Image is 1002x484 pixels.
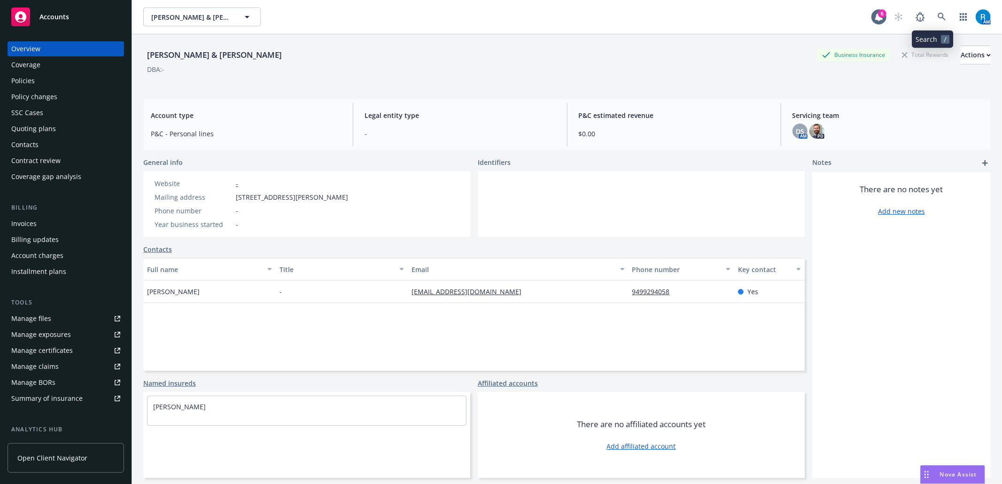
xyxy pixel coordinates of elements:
[878,9,886,18] div: 6
[8,41,124,56] a: Overview
[889,8,908,26] a: Start snowing
[961,46,991,64] button: Actions
[911,8,930,26] a: Report a Bug
[151,110,342,120] span: Account type
[8,153,124,168] a: Contract review
[11,105,43,120] div: SSC Cases
[940,470,977,478] span: Nova Assist
[143,258,276,281] button: Full name
[734,258,805,281] button: Key contact
[897,49,953,61] div: Total Rewards
[11,311,51,326] div: Manage files
[11,359,59,374] div: Manage claims
[8,248,124,263] a: Account charges
[8,169,124,184] a: Coverage gap analysis
[143,378,196,388] a: Named insureds
[979,157,991,169] a: add
[11,169,81,184] div: Coverage gap analysis
[412,287,529,296] a: [EMAIL_ADDRESS][DOMAIN_NAME]
[11,375,55,390] div: Manage BORs
[11,121,56,136] div: Quoting plans
[579,110,769,120] span: P&C estimated revenue
[147,265,262,274] div: Full name
[365,110,555,120] span: Legal entity type
[792,110,983,120] span: Servicing team
[11,89,57,104] div: Policy changes
[155,179,232,188] div: Website
[280,287,282,297] span: -
[478,378,538,388] a: Affiliated accounts
[8,343,124,358] a: Manage certificates
[11,264,66,279] div: Installment plans
[632,287,677,296] a: 9499294058
[796,126,804,136] span: DS
[280,265,394,274] div: Title
[8,425,124,434] div: Analytics hub
[236,219,238,229] span: -
[17,453,87,463] span: Open Client Navigator
[236,179,238,188] a: -
[143,244,172,254] a: Contacts
[11,41,40,56] div: Overview
[147,287,200,297] span: [PERSON_NAME]
[607,441,676,451] a: Add affiliated account
[8,89,124,104] a: Policy changes
[143,8,261,26] button: [PERSON_NAME] & [PERSON_NAME]
[11,73,35,88] div: Policies
[976,9,991,24] img: photo
[11,57,40,72] div: Coverage
[11,232,59,247] div: Billing updates
[147,64,164,74] div: DBA: -
[151,12,233,22] span: [PERSON_NAME] & [PERSON_NAME]
[579,129,769,139] span: $0.00
[478,157,511,167] span: Identifiers
[276,258,408,281] button: Title
[11,343,73,358] div: Manage certificates
[8,375,124,390] a: Manage BORs
[920,465,985,484] button: Nova Assist
[39,13,69,21] span: Accounts
[8,216,124,231] a: Invoices
[738,265,791,274] div: Key contact
[408,258,628,281] button: Email
[236,206,238,216] span: -
[921,466,932,484] div: Drag to move
[11,391,83,406] div: Summary of insurance
[153,402,206,411] a: [PERSON_NAME]
[812,157,831,169] span: Notes
[11,216,37,231] div: Invoices
[8,203,124,212] div: Billing
[8,121,124,136] a: Quoting plans
[143,49,286,61] div: [PERSON_NAME] & [PERSON_NAME]
[747,287,758,297] span: Yes
[155,219,232,229] div: Year business started
[8,359,124,374] a: Manage claims
[8,391,124,406] a: Summary of insurance
[577,419,706,430] span: There are no affiliated accounts yet
[632,265,720,274] div: Phone number
[11,153,61,168] div: Contract review
[954,8,973,26] a: Switch app
[11,137,39,152] div: Contacts
[151,129,342,139] span: P&C - Personal lines
[155,206,232,216] div: Phone number
[8,311,124,326] a: Manage files
[932,8,951,26] a: Search
[8,327,124,342] a: Manage exposures
[11,327,71,342] div: Manage exposures
[8,298,124,307] div: Tools
[878,206,925,216] a: Add new notes
[860,184,943,195] span: There are no notes yet
[629,258,734,281] button: Phone number
[8,137,124,152] a: Contacts
[8,57,124,72] a: Coverage
[11,248,63,263] div: Account charges
[365,129,555,139] span: -
[8,4,124,30] a: Accounts
[8,232,124,247] a: Billing updates
[143,157,183,167] span: General info
[817,49,890,61] div: Business Insurance
[8,73,124,88] a: Policies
